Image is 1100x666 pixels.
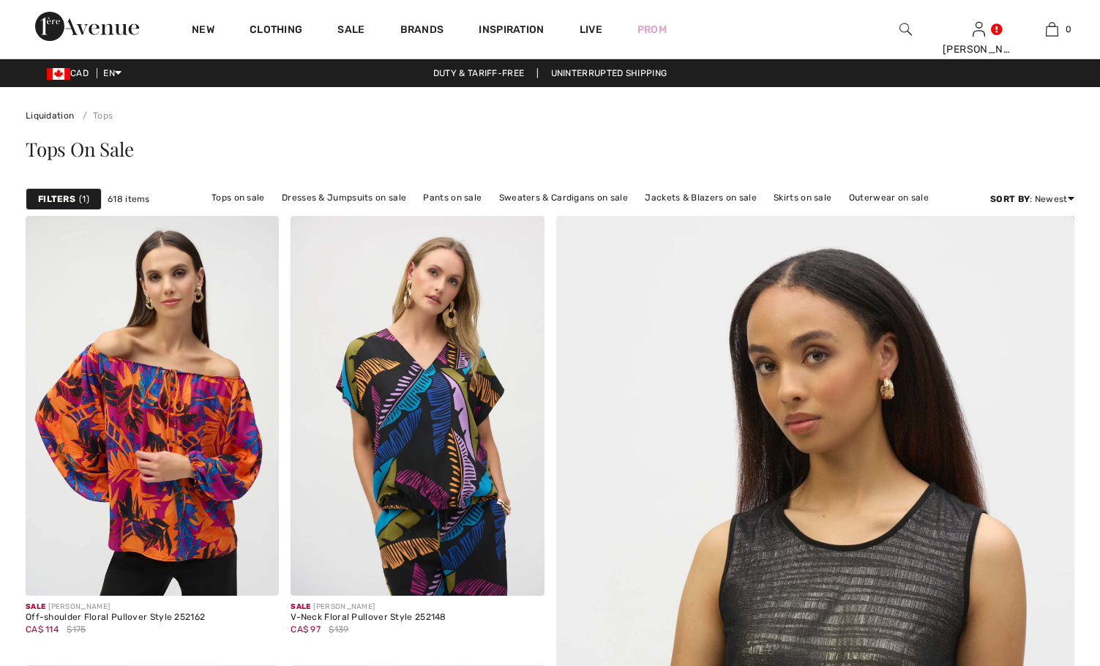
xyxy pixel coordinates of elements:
span: EN [103,68,121,78]
a: New [192,23,214,39]
span: CA$ 114 [26,624,59,635]
div: : Newest [990,192,1074,206]
img: V-Neck Floral Pullover Style 252148. Black/Multi [291,216,544,596]
a: 0 [1016,20,1088,38]
span: CA$ 97 [291,624,321,635]
strong: Sort By [990,194,1030,204]
span: CAD [47,68,94,78]
span: Tops On Sale [26,136,133,162]
a: Prom [637,22,667,37]
span: Inspiration [479,23,544,39]
a: Sign In [973,22,985,36]
div: [PERSON_NAME] [26,602,205,613]
span: Sale [291,602,310,611]
img: My Bag [1046,20,1058,38]
a: Live [580,22,602,37]
a: Clothing [250,23,302,39]
img: 1ère Avenue [35,12,139,41]
span: $175 [67,623,86,636]
a: Sweaters & Cardigans on sale [492,188,635,207]
div: [PERSON_NAME] [291,602,446,613]
span: 618 items [108,192,150,206]
a: Skirts on sale [766,188,839,207]
img: search the website [899,20,912,38]
img: Off-shoulder Floral Pullover Style 252162. Multi [26,216,279,596]
a: Pants on sale [416,188,489,207]
a: Dresses & Jumpsuits on sale [274,188,414,207]
span: $139 [329,623,348,636]
a: Liquidation [26,111,74,121]
div: V-Neck Floral Pullover Style 252148 [291,613,446,623]
span: Sale [26,602,45,611]
span: 1 [79,192,89,206]
span: 0 [1066,23,1071,36]
div: [PERSON_NAME] [943,42,1014,57]
a: Jackets & Blazers on sale [637,188,764,207]
a: Brands [400,23,444,39]
img: Canadian Dollar [47,68,70,80]
div: Off-shoulder Floral Pullover Style 252162 [26,613,205,623]
a: Sale [337,23,364,39]
img: My Info [973,20,985,38]
a: Outerwear on sale [842,188,936,207]
a: Tops on sale [204,188,272,207]
a: Tops [77,111,113,121]
strong: Filters [38,192,75,206]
